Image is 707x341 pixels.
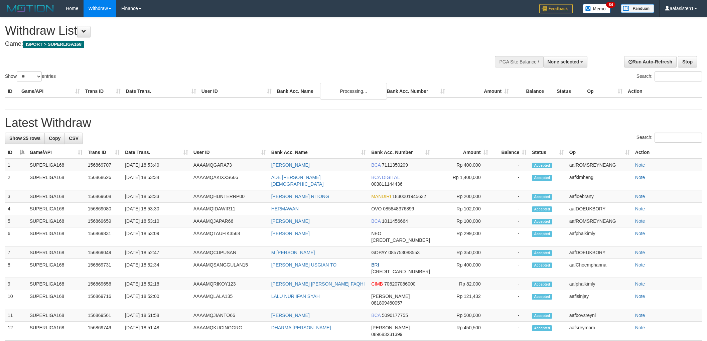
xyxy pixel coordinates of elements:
a: [PERSON_NAME] [PERSON_NAME] FAQHI [271,281,365,287]
td: 2 [5,171,27,190]
a: [PERSON_NAME] USGIAN TO [271,262,337,268]
td: 156868626 [85,171,123,190]
th: Game/API: activate to sort column ascending [27,146,85,159]
a: LALU NUR IFAN SYAH [271,294,320,299]
td: Rp 121,432 [433,290,491,309]
span: Copy 1830001945632 to clipboard [392,194,426,199]
td: AAAAMQRIKOY123 [191,278,269,290]
td: [DATE] 18:53:30 [122,203,191,215]
span: NEO [371,231,381,236]
a: DHARMA [PERSON_NAME] [271,325,331,330]
h4: Game: [5,41,465,47]
a: Note [635,250,645,255]
span: GOPAY [371,250,387,255]
td: Rp 400,000 [433,259,491,278]
input: Search: [655,71,702,81]
th: Op: activate to sort column ascending [567,146,632,159]
span: Copy 081809460057 to clipboard [371,300,402,306]
span: Accepted [532,282,552,287]
a: Run Auto-Refresh [624,56,677,67]
span: 34 [606,2,615,8]
td: aafDOEUKBORY [567,246,632,259]
td: [DATE] 18:53:09 [122,227,191,246]
a: Note [635,218,645,224]
span: BCA [371,313,381,318]
span: Copy 5859457206369533 to clipboard [371,237,430,243]
a: ADE [PERSON_NAME][DEMOGRAPHIC_DATA] [271,175,324,187]
span: Accepted [532,313,552,319]
span: Accepted [532,250,552,256]
td: 10 [5,290,27,309]
a: Copy [44,133,65,144]
td: aafsreymom [567,322,632,341]
th: ID: activate to sort column descending [5,146,27,159]
th: Bank Acc. Number: activate to sort column ascending [369,146,433,159]
td: Rp 450,500 [433,322,491,341]
span: Copy 706207086000 to clipboard [384,281,415,287]
span: MANDIRI [371,194,391,199]
td: 7 [5,246,27,259]
td: aafloebrany [567,190,632,203]
td: Rp 100,000 [433,215,491,227]
span: ISPORT > SUPERLIGA168 [23,41,84,48]
button: None selected [543,56,588,67]
td: SUPERLIGA168 [27,290,85,309]
a: M [PERSON_NAME] [271,250,315,255]
td: [DATE] 18:52:34 [122,259,191,278]
td: - [491,246,530,259]
th: Balance [512,85,554,98]
td: 156869731 [85,259,123,278]
th: User ID: activate to sort column ascending [191,146,269,159]
label: Show entries [5,71,56,81]
td: [DATE] 18:52:00 [122,290,191,309]
td: 11 [5,309,27,322]
a: Note [635,206,645,211]
td: [DATE] 18:53:40 [122,159,191,171]
td: AAAAMQAKIXXS666 [191,171,269,190]
span: BCA [371,218,381,224]
label: Search: [637,133,702,143]
td: 156869561 [85,309,123,322]
a: [PERSON_NAME] [271,218,310,224]
td: - [491,322,530,341]
span: Accepted [532,325,552,331]
span: BCA DIGITAL [371,175,400,180]
td: - [491,278,530,290]
td: 12 [5,322,27,341]
th: ID [5,85,19,98]
td: 6 [5,227,27,246]
td: AAAAMQTAUFIK3568 [191,227,269,246]
td: 1 [5,159,27,171]
span: CIMB [371,281,383,287]
a: Note [635,313,645,318]
img: panduan.png [621,4,654,13]
td: aafDOEUKBORY [567,203,632,215]
th: Game/API [19,85,83,98]
td: AAAAMQJAPAR66 [191,215,269,227]
span: Copy 7111350209 to clipboard [382,162,408,168]
span: Copy 568401030185536 to clipboard [371,269,430,274]
th: Amount [448,85,512,98]
td: SUPERLIGA168 [27,309,85,322]
select: Showentries [17,71,42,81]
td: - [491,215,530,227]
span: Copy 003811144436 to clipboard [371,181,402,187]
th: Action [625,85,702,98]
label: Search: [637,71,702,81]
a: Note [635,162,645,168]
a: HERMAWAN [271,206,299,211]
td: Rp 299,000 [433,227,491,246]
td: - [491,190,530,203]
td: Rp 400,000 [433,159,491,171]
td: AAAAMQHUNTERRP00 [191,190,269,203]
td: Rp 500,000 [433,309,491,322]
td: aafisinjay [567,290,632,309]
td: AAAAMQGARA73 [191,159,269,171]
td: 156869080 [85,203,123,215]
td: Rp 102,000 [433,203,491,215]
img: Button%20Memo.svg [583,4,611,13]
a: Note [635,281,645,287]
span: [PERSON_NAME] [371,294,410,299]
td: AAAAMQIDAWIR11 [191,203,269,215]
td: [DATE] 18:52:18 [122,278,191,290]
